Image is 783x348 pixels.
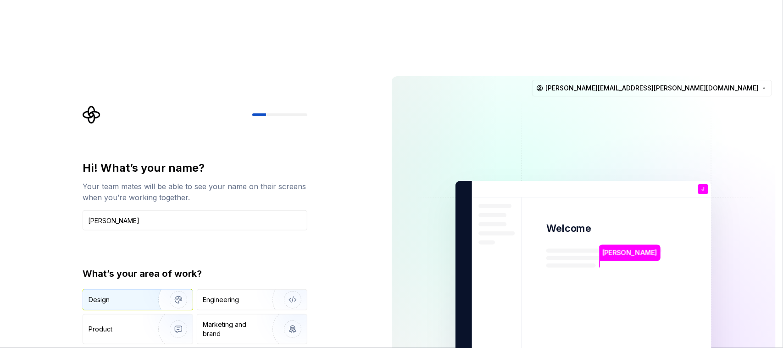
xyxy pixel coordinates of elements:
[203,295,239,304] div: Engineering
[83,267,307,280] div: What’s your area of work?
[546,222,591,236] p: Welcome
[603,248,658,258] p: [PERSON_NAME]
[89,295,110,304] div: Design
[83,106,101,124] svg: Supernova Logo
[702,187,705,192] p: J
[532,80,772,96] button: [PERSON_NAME][EMAIL_ADDRESS][PERSON_NAME][DOMAIN_NAME]
[83,181,307,203] div: Your team mates will be able to see your name on their screens when you’re working together.
[89,325,112,334] div: Product
[83,210,307,230] input: Han Solo
[203,320,265,338] div: Marketing and brand
[545,84,759,93] span: [PERSON_NAME][EMAIL_ADDRESS][PERSON_NAME][DOMAIN_NAME]
[83,161,307,175] div: Hi! What’s your name?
